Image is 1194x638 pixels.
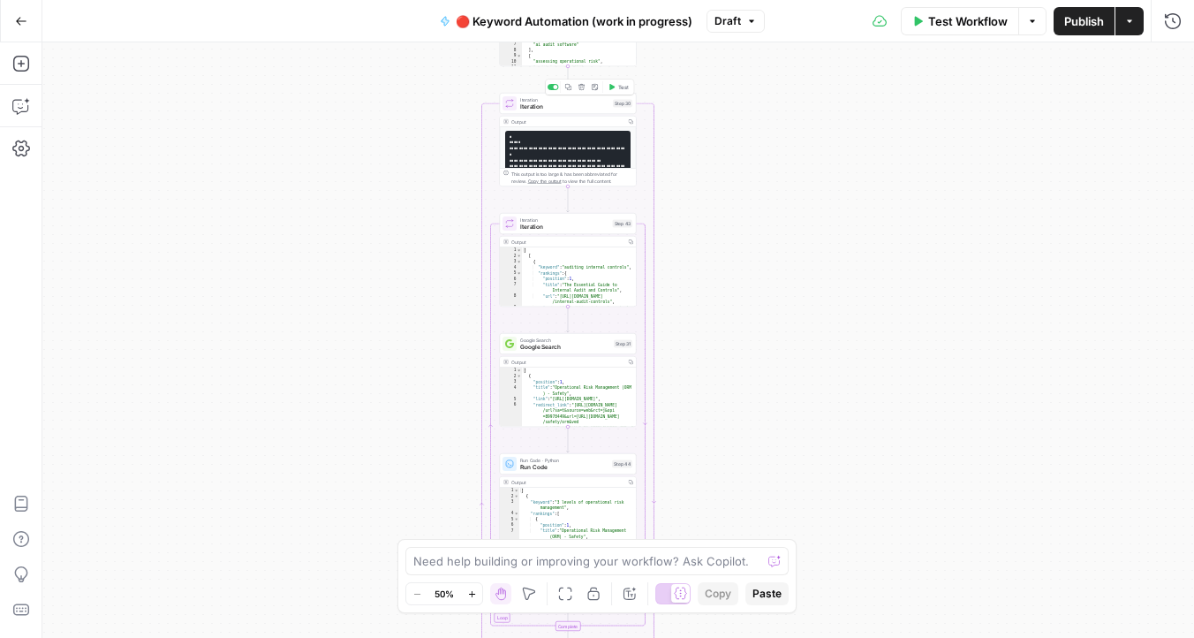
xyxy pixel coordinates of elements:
div: Output [511,239,623,246]
div: Output [511,359,623,366]
div: 5 [500,270,522,277]
div: 4 [500,511,519,517]
div: Step 43 [613,220,633,228]
div: 7 [500,282,522,293]
span: Toggle code folding, rows 3 through 11 [517,259,522,265]
div: 6 [500,402,522,437]
span: Google Search [520,343,610,352]
div: 2 [500,254,522,260]
span: Test Workflow [928,12,1008,30]
div: 4 [500,265,522,271]
span: Toggle code folding, rows 2 through 54 [514,494,519,500]
div: Output [511,118,623,125]
div: 1 [500,488,519,494]
div: Output [511,479,623,486]
div: 9 [500,53,522,59]
div: Step 30 [613,100,632,108]
span: Copy [705,586,731,602]
span: Iteration [520,103,609,111]
span: Run Code [520,463,608,472]
span: Toggle code folding, rows 2 through 84 [517,254,522,260]
g: Edge from step_33 to step_30 [567,66,570,92]
g: Edge from step_31 to step_44 [567,427,570,452]
button: Copy [698,582,738,605]
g: Edge from step_43 to step_31 [567,307,570,332]
button: Test [605,81,632,93]
button: Test Workflow [901,7,1018,35]
div: Complete [500,621,637,631]
div: Step 44 [612,460,632,468]
span: Draft [714,13,741,29]
span: Copy the output [528,178,562,184]
div: 9 [500,305,522,334]
span: Toggle code folding, rows 1 through 169 [517,368,522,374]
button: Paste [745,582,789,605]
span: Toggle code folding, rows 5 through 10 [517,270,522,277]
div: 11 [500,65,522,71]
span: Run Code · Python [520,457,608,464]
span: Toggle code folding, rows 2 through 14 [517,374,522,380]
div: 7 [500,42,522,48]
div: 2 [500,494,519,500]
span: Google Search [520,337,610,344]
div: Run Code · PythonRun CodeStep 44Output[ { "keyword":"3 levels of operational risk management", "r... [500,453,637,547]
span: 50% [435,587,454,601]
div: 8 [500,293,522,305]
div: This output is too large & has been abbreviated for review. to view the full content. [511,171,632,185]
span: Iteration [520,216,609,224]
span: Toggle code folding, rows 1 through 399 [517,247,522,254]
span: Paste [752,586,782,602]
div: Step 31 [614,340,632,348]
div: 7 [500,528,519,540]
span: Toggle code folding, rows 9 through 15 [517,53,522,59]
button: Publish [1054,7,1115,35]
div: 6 [500,522,519,528]
div: 3 [500,259,522,265]
span: Iteration [520,96,609,103]
div: 4 [500,385,522,397]
span: Toggle code folding, rows 4 through 53 [514,511,519,517]
span: Toggle code folding, rows 1 through 55 [514,488,519,494]
span: Toggle code folding, rows 5 through 10 [514,517,519,523]
div: 1 [500,368,522,374]
div: Google SearchGoogle SearchStep 31Output[ { "position":1, "title":"Operational Risk Management (OR... [500,333,637,427]
span: Iteration [520,223,609,232]
button: Draft [707,10,765,33]
div: 8 [500,48,522,54]
div: 5 [500,517,519,523]
div: 5 [500,397,522,403]
div: LoopIterationIterationStep 43Output[ [ { "keyword":"auditing internal controls", "rankings":{ "po... [500,213,637,307]
div: 3 [500,379,522,385]
span: Test [618,83,629,91]
div: 1 [500,247,522,254]
div: 3 [500,499,519,511]
div: 2 [500,374,522,380]
div: 6 [500,277,522,283]
span: 🔴 Keyword Automation (work in progress) [456,12,692,30]
g: Edge from step_30 to step_43 [567,186,570,212]
span: Publish [1064,12,1104,30]
button: 🔴 Keyword Automation (work in progress) [429,7,703,35]
div: 10 [500,59,522,65]
div: Complete [555,621,581,631]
